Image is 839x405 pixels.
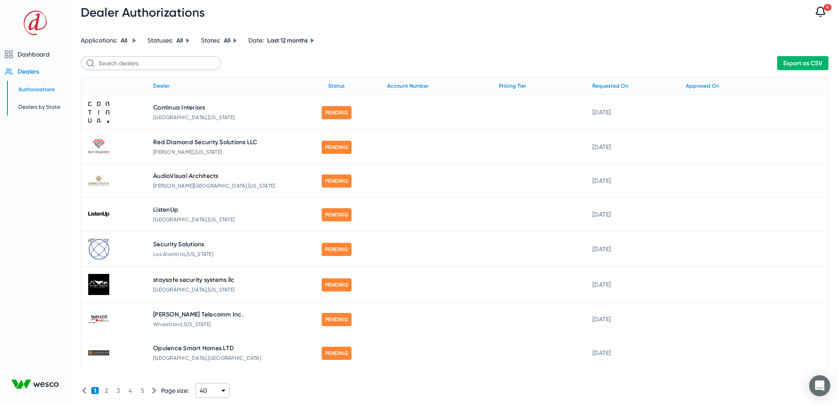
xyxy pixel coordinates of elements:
td: [DATE] [585,267,679,302]
span: Authorizations [18,86,55,92]
span: 2 [102,387,111,394]
button: Export as CSV [777,56,828,70]
div: Approved On [686,81,772,91]
span: All [121,37,127,44]
img: WescoAnixter_638860323168288113.png [7,375,63,393]
td: [DATE] [585,302,679,336]
span: Pending [322,243,351,256]
div: Dealer [153,81,170,91]
span: Pending [322,106,351,119]
div: Los Alamitos , [US_STATE] [153,250,287,259]
span: Continua Interiors [153,103,205,112]
span: Pending [322,174,351,188]
div: Open Intercom Messenger [809,375,830,396]
div: Requested On [592,81,628,91]
span: States: [201,37,220,44]
span: ListenUp [153,206,178,214]
div: Account Number [387,81,429,91]
div: [GEOGRAPHIC_DATA] , [US_STATE] [153,215,287,224]
span: Applications: [81,37,117,44]
img: rpq2JJSMg0WjvWXNNsWQzA.jpg [88,350,109,355]
span: 4 [126,387,135,394]
span: Export as CSV [783,60,822,67]
td: [DATE] [585,95,679,130]
span: Pending [322,347,351,360]
span: Dashboard [18,51,50,58]
div: Pricing Tier [499,81,526,91]
div: Requested On [592,81,679,91]
span: Dealer Authorizations [81,5,205,20]
span: Statuses: [147,37,173,44]
span: Dealers [18,68,39,75]
div: [GEOGRAPHIC_DATA] , [US_STATE] [153,113,287,122]
img: MhIiA0EuuEOD3m2DnEVsXA.jpg [88,235,109,263]
span: 3 [114,387,122,394]
span: 40 [200,387,208,394]
td: [DATE] [585,231,679,267]
span: AudioVisual Architects [153,172,219,181]
span: Date: [248,37,264,44]
span: Last 12 months [267,37,308,44]
td: [DATE] [585,130,679,164]
div: [GEOGRAPHIC_DATA] , [US_STATE] [153,285,287,294]
div: Pricing Tier [499,81,585,91]
span: All [176,37,183,44]
div: Approved On [686,81,719,91]
img: J3XnfQqXWEWGELQ3wIvBGA.jpg [88,315,109,323]
span: Dealers by State [18,104,60,110]
span: 5 [138,387,147,394]
td: [DATE] [585,336,679,370]
img: hZ4GWrMDL02173jN2Rkl3w.png [88,139,109,155]
span: [PERSON_NAME] Telecomm Inc. [153,310,244,319]
img: dmFseixQ5kmrK2j0tq4WIg.png [88,212,109,217]
div: Dealer [153,81,287,91]
img: xR_ezX6GZkWr9JextpBQvA.png [88,102,109,123]
span: All [224,37,230,44]
div: [PERSON_NAME][GEOGRAPHIC_DATA] , [US_STATE] [153,181,287,190]
span: Security Solutions [153,240,204,249]
span: Page size: [161,387,189,394]
span: Opulence Smart Homes LTD [153,344,234,353]
span: Pending [322,313,351,326]
span: staysafe security systems llc [153,276,234,284]
span: Pending [322,278,351,291]
td: [DATE] [585,198,679,231]
th: Status [287,77,380,95]
div: [GEOGRAPHIC_DATA] , [GEOGRAPHIC_DATA] [153,354,287,362]
div: [PERSON_NAME] , [US_STATE] [153,148,287,156]
td: [DATE] [585,164,679,198]
img: rfgYXjeowEaeLcNV8NYYiA.png [88,175,109,186]
input: Search dealers [81,56,221,70]
span: Pending [322,208,351,221]
span: Pending [322,141,351,154]
img: ARdRRNxFBkeW-qooXhW6xg.png [88,274,109,295]
div: Account Number [387,81,492,91]
span: Red Diamond Security Solutions LLC [153,138,258,147]
div: Wheatland , [US_STATE] [153,320,287,329]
